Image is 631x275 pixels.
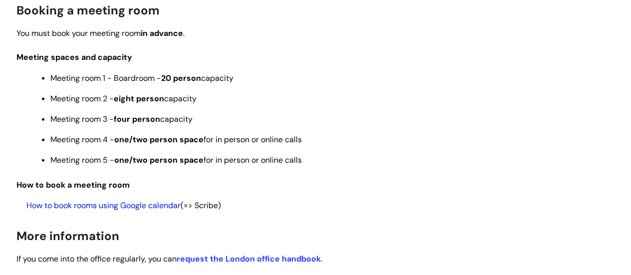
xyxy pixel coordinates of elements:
[114,93,164,104] strong: eight person
[50,155,302,165] span: Meeting room 5 - for in person or online calls
[50,73,233,83] span: Meeting room 1 - Boardroom - capacity
[16,228,119,244] span: More information
[141,28,183,38] strong: in advance
[16,2,160,18] span: Booking a meeting room
[16,180,130,190] span: How to book a meeting room
[50,134,302,145] span: Meeting room 4 - for in person or online calls
[114,155,204,165] strong: one/two person space
[16,254,322,264] span: If you come into the office regularly, you can .
[114,114,160,124] strong: four person
[161,73,201,83] strong: 20 person
[16,52,132,62] span: Meeting spaces and capacity
[16,28,185,38] span: You must book your meeting room .
[50,114,193,124] span: Meeting room 3 - capacity
[177,254,321,264] a: request the London office handbook
[26,200,181,211] a: How to book rooms using Google calendar
[50,93,197,104] span: Meeting room 2 - capacity
[114,134,204,145] strong: one/two person space
[26,200,221,211] span: (=> Scribe)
